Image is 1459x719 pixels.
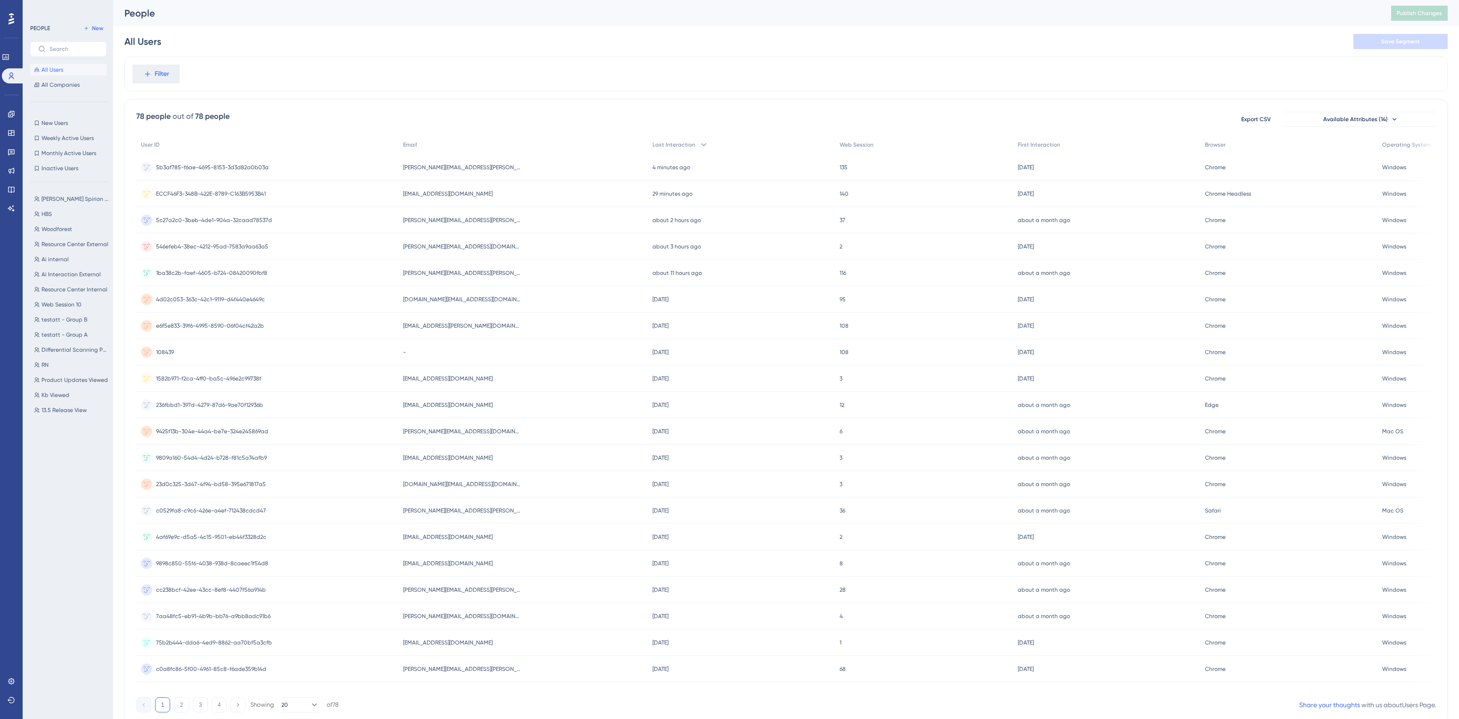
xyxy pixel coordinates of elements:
button: HBS [30,208,112,220]
span: 37 [840,216,845,224]
span: 20 [281,701,288,709]
button: Publish Changes [1391,6,1448,21]
span: Export CSV [1241,116,1271,123]
span: 3 [840,480,842,488]
button: 4 [212,697,227,712]
span: 108 [840,348,849,356]
span: 36 [840,507,845,514]
span: Windows [1382,216,1406,224]
button: Product Updates Viewed [30,374,112,386]
span: New Users [41,119,68,127]
span: 13.5 Release View [41,406,87,414]
time: [DATE] [1018,164,1034,171]
span: c0a8fc86-5f00-4961-85c8-f6ade359b14d [156,665,266,673]
time: [DATE] [652,375,668,382]
time: about a month ago [1018,613,1070,620]
span: 3 [840,375,842,382]
button: All Users [30,64,107,75]
span: 4af69e9c-d5a5-4c15-9501-eb44f3328d2c [156,533,266,541]
button: Save Segment [1353,34,1448,49]
time: [DATE] [1018,375,1034,382]
span: 108 [840,322,849,330]
span: Windows [1382,639,1406,646]
button: testatt - Group B [30,314,112,325]
button: Web Session 10 [30,299,112,310]
button: testatt - Group A [30,329,112,340]
span: [EMAIL_ADDRESS][DOMAIN_NAME] [403,533,493,541]
time: [DATE] [652,587,668,593]
time: about 11 hours ago [652,270,702,276]
span: 68 [840,665,846,673]
span: Chrome [1205,243,1226,250]
span: HBS [41,210,52,218]
span: Windows [1382,375,1406,382]
span: Weekly Active Users [41,134,94,142]
div: out of [173,111,193,122]
span: 12 [840,401,844,409]
button: Filter [132,65,180,83]
time: [DATE] [652,534,668,540]
span: testatt - Group B [41,316,87,323]
span: Windows [1382,296,1406,303]
button: Inactive Users [30,163,107,174]
span: Windows [1382,586,1406,594]
span: Chrome [1205,428,1226,435]
button: New Users [30,117,107,129]
time: [DATE] [1018,190,1034,197]
time: [DATE] [1018,243,1034,250]
span: Chrome [1205,375,1226,382]
span: Chrome [1205,216,1226,224]
input: Search [49,46,99,52]
time: about a month ago [1018,481,1070,488]
button: Differential Scanning Post [30,344,112,355]
span: All Users [41,66,63,74]
span: Chrome [1205,612,1226,620]
time: [DATE] [1018,322,1034,329]
span: [PERSON_NAME] Spirion User [41,195,108,203]
span: Monthly Active Users [41,149,96,157]
time: [DATE] [1018,639,1034,646]
span: Web Session 10 [41,301,82,308]
span: Chrome [1205,560,1226,567]
span: Ai Interaction External [41,271,101,278]
time: [DATE] [652,296,668,303]
span: Chrome [1205,164,1226,171]
span: Chrome [1205,480,1226,488]
span: Inactive Users [41,165,78,172]
span: User ID [141,141,160,149]
time: [DATE] [652,639,668,646]
span: [DOMAIN_NAME][EMAIL_ADDRESS][DOMAIN_NAME] [403,296,521,303]
span: 7aa48fc5-eb91-4b9b-bb76-a9bb8adc91b6 [156,612,271,620]
span: Windows [1382,560,1406,567]
time: [DATE] [652,349,668,355]
div: with us about Users Page . [1299,699,1436,711]
span: Resource Center Internal [41,286,107,293]
span: Windows [1382,243,1406,250]
time: about 3 hours ago [652,243,701,250]
span: Chrome [1205,586,1226,594]
time: about a month ago [1018,507,1070,514]
span: 546efeb4-38ec-4212-95ad-7583a9aa63a5 [156,243,268,250]
button: Monthly Active Users [30,148,107,159]
span: 9898c850-55f6-4038-938d-8caeec1f54d8 [156,560,268,567]
span: Woodforest [41,225,72,233]
div: All Users [124,35,161,48]
span: Browser [1205,141,1226,149]
span: New [92,25,103,32]
span: Chrome [1205,454,1226,462]
time: about a month ago [1018,560,1070,567]
span: 3 [840,454,842,462]
button: [PERSON_NAME] Spirion User [30,193,112,205]
span: Email [403,141,417,149]
button: Available Attributes (14) [1285,112,1436,127]
time: [DATE] [1018,349,1034,355]
span: [PERSON_NAME][EMAIL_ADDRESS][PERSON_NAME][DOMAIN_NAME] [403,216,521,224]
span: Windows [1382,401,1406,409]
time: [DATE] [652,666,668,672]
button: New [80,23,107,34]
div: PEOPLE [30,25,50,32]
span: Windows [1382,164,1406,171]
time: [DATE] [652,402,668,408]
time: about a month ago [1018,455,1070,461]
span: Last Interaction [652,141,695,149]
